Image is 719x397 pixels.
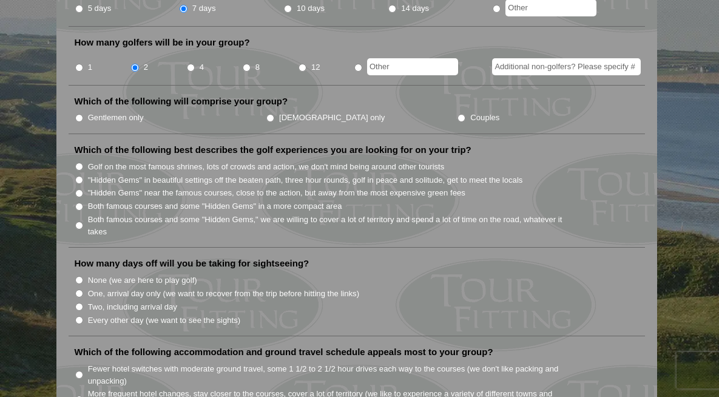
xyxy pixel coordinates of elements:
[88,200,342,212] label: Both famous courses and some "Hidden Gems" in a more compact area
[88,288,359,300] label: One, arrival day only (we want to recover from the trip before hitting the links)
[88,274,197,287] label: None (we are here to play golf)
[192,2,216,15] label: 7 days
[75,346,493,358] label: Which of the following accommodation and ground travel schedule appeals most to your group?
[88,314,240,327] label: Every other day (we want to see the sights)
[75,36,250,49] label: How many golfers will be in your group?
[88,112,144,124] label: Gentlemen only
[200,61,204,73] label: 4
[88,363,576,387] label: Fewer hotel switches with moderate ground travel, some 1 1/2 to 2 1/2 hour drives each way to the...
[255,61,260,73] label: 8
[88,174,523,186] label: "Hidden Gems" in beautiful settings off the beaten path, three hour rounds, golf in peace and sol...
[88,61,92,73] label: 1
[311,61,320,73] label: 12
[88,2,112,15] label: 5 days
[470,112,499,124] label: Couples
[401,2,429,15] label: 14 days
[297,2,325,15] label: 10 days
[492,58,641,75] input: Additional non-golfers? Please specify #
[367,58,458,75] input: Other
[75,144,471,156] label: Which of the following best describes the golf experiences you are looking for on your trip?
[88,301,177,313] label: Two, including arrival day
[75,257,309,270] label: How many days off will you be taking for sightseeing?
[279,112,385,124] label: [DEMOGRAPHIC_DATA] only
[88,214,576,237] label: Both famous courses and some "Hidden Gems," we are willing to cover a lot of territory and spend ...
[88,187,465,199] label: "Hidden Gems" near the famous courses, close to the action, but away from the most expensive gree...
[88,161,445,173] label: Golf on the most famous shrines, lots of crowds and action, we don't mind being around other tour...
[144,61,148,73] label: 2
[75,95,288,107] label: Which of the following will comprise your group?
